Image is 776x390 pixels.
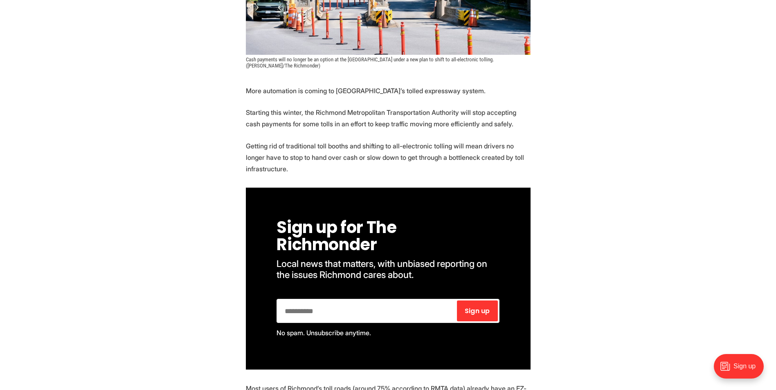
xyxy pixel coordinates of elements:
span: Local news that matters, with unbiased reporting on the issues Richmond cares about. [277,258,489,280]
button: Sign up [457,300,498,321]
iframe: portal-trigger [707,350,776,390]
span: Sign up for The Richmonder [277,216,400,256]
span: No spam. Unsubscribe anytime. [277,329,371,337]
p: Starting this winter, the Richmond Metropolitan Transportation Authority will stop accepting cash... [246,107,531,130]
p: More automation is coming to [GEOGRAPHIC_DATA]’s tolled expressway system. [246,85,531,96]
p: Getting rid of traditional toll booths and shifting to all-electronic tolling will mean drivers n... [246,140,531,175]
span: Cash payments will no longer be an option at the [GEOGRAPHIC_DATA] under a new plan to shift to a... [246,56,495,69]
span: Sign up [465,308,490,314]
